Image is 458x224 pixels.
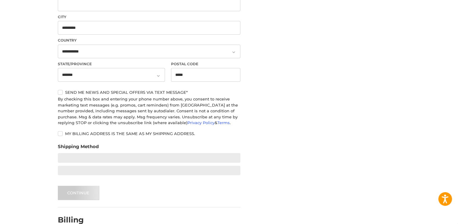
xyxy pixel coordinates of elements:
[58,38,240,43] label: Country
[58,14,240,20] label: City
[187,120,215,125] a: Privacy Policy
[58,186,99,200] button: Continue
[171,61,241,67] label: Postal Code
[58,143,99,153] legend: Shipping Method
[217,120,230,125] a: Terms
[58,96,240,126] div: By checking this box and entering your phone number above, you consent to receive marketing text ...
[58,131,240,136] label: My billing address is the same as my shipping address.
[58,61,165,67] label: State/Province
[58,90,240,95] label: Send me news and special offers via text message*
